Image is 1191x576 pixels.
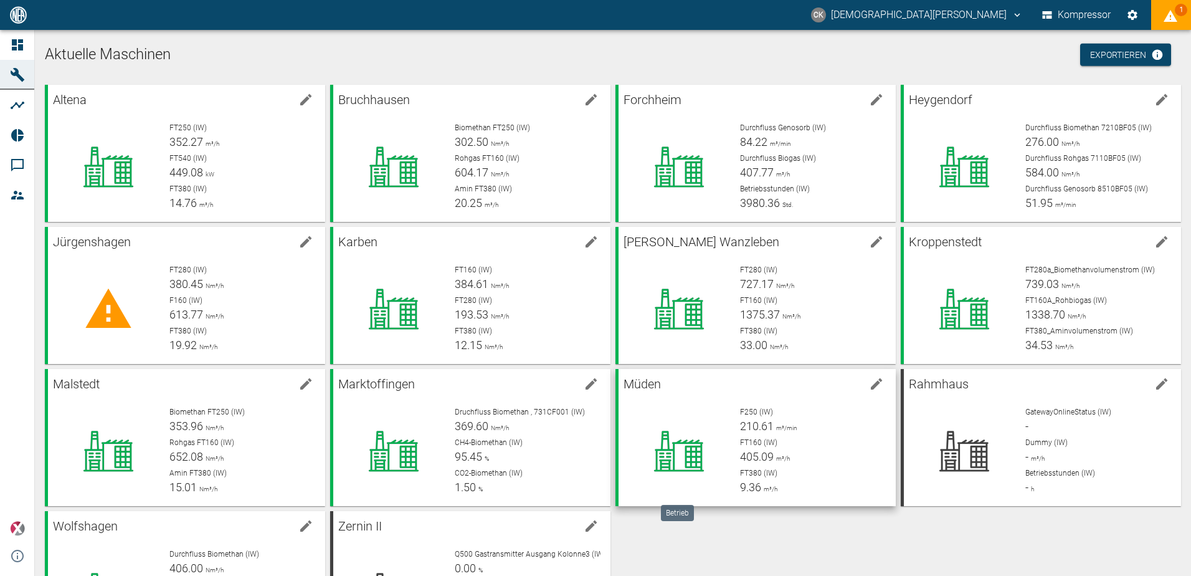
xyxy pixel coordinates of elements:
[1025,308,1065,321] span: 1338.70
[740,185,810,193] span: Betriebsstunden (IW)
[740,123,826,132] span: Durchfluss Genosorb (IW)
[901,227,1181,364] a: KroppenstedtMaschine bearbeitenFT280a_Biomethanvolumenstrom (IW)739.03Nm³/hFT160A_Rohbiogas (IW)1...
[1025,154,1141,163] span: Durchfluss Rohgas 7110BF05 (IW)
[169,166,203,179] span: 449.08
[1121,4,1144,26] button: Einstellungen
[169,277,203,290] span: 380.45
[169,420,203,433] span: 353.96
[740,420,774,433] span: 210.61
[780,201,793,208] span: Std.
[774,282,794,289] span: Nm³/h
[455,308,488,321] span: 193.53
[1025,123,1152,132] span: Durchfluss Biomethan 7210BF05 (IW)
[1025,338,1053,352] span: 34.53
[53,377,100,391] span: Malstedt
[1025,196,1053,209] span: 51.95
[1025,481,1028,494] span: -
[740,481,761,494] span: 9.36
[780,313,800,320] span: Nm³/h
[455,338,482,352] span: 12.15
[579,87,604,112] button: Maschine bearbeiten
[455,277,488,290] span: 384.61
[455,481,476,494] span: 1.50
[53,92,87,107] span: Altena
[661,505,694,521] div: Betrieb
[455,296,492,305] span: FT280 (IW)
[455,123,530,132] span: Biomethan FT250 (IW)
[740,296,777,305] span: FT160 (IW)
[455,154,520,163] span: Rohgas FT160 (IW)
[1065,313,1086,320] span: Nm³/h
[455,135,488,148] span: 302.50
[338,377,415,391] span: Marktoffingen
[330,85,610,222] a: BruchhausenMaschine bearbeitenBiomethan FT250 (IW)302.50Nm³/hRohgas FT160 (IW)604.17Nm³/hAmin FT3...
[1059,140,1079,147] span: Nm³/h
[909,234,982,249] span: Kroppenstedt
[1025,450,1028,463] span: -
[740,338,767,352] span: 33.00
[579,372,604,396] button: Maschine bearbeiten
[455,438,523,447] span: CH4-Biomethan (IW)
[767,140,791,147] span: m³/min
[740,408,773,416] span: F250 (IW)
[169,266,207,274] span: FT280 (IW)
[169,481,197,494] span: 15.01
[1040,4,1114,26] button: Kompressor
[831,6,1007,24] font: [DEMOGRAPHIC_DATA][PERSON_NAME]
[740,277,774,290] span: 727.17
[1025,296,1107,305] span: FT160A_Rohbiogas (IW)
[615,369,896,506] a: MüdenMaschine bearbeitenF250 (IW)210.61m³/minFT160 (IW)405.09m³/hFT380 (IW)9.36m³/h
[482,201,498,208] span: m³/h
[740,327,777,335] span: FT380 (IW)
[203,425,224,431] span: Nm³/h
[169,469,227,478] span: Amin FT380 (IW)
[455,166,488,179] span: 604.17
[1149,87,1174,112] button: Maschine bearbeiten
[488,282,509,289] span: Nm³/h
[169,327,207,335] span: FT380 (IW)
[455,196,482,209] span: 20.25
[53,519,118,534] span: Wolfshagen
[169,154,207,163] span: FT540 (IW)
[1025,438,1068,447] span: Dummy (IW)
[579,514,604,539] button: Maschine bearbeiten
[1059,171,1079,178] span: Nm³/h
[740,308,780,321] span: 1375.37
[197,343,217,350] span: Nm³/h
[203,313,224,320] span: Nm³/h
[455,266,492,274] span: FT160 (IW)
[169,135,203,148] span: 352.27
[1025,277,1059,290] span: 739.03
[740,266,777,274] span: FT280 (IW)
[615,227,896,364] a: [PERSON_NAME] WanzlebenMaschine bearbeitenFT280 (IW)727.17Nm³/hFT160 (IW)1375.37Nm³/hFT380 (IW)33...
[455,420,488,433] span: 369.60
[45,45,1181,65] h1: Aktuelle Maschinen
[293,372,318,396] button: Maschine bearbeiten
[455,408,585,416] span: Druchfluss Biomethan , 731CF001 (IW)
[488,171,509,178] span: Nm³/h
[740,469,777,478] span: FT380 (IW)
[624,377,661,391] span: Müden
[864,229,889,254] button: Maschine bearbeiten
[864,372,889,396] button: Maschine bearbeiten
[169,185,207,193] span: FT380 (IW)
[624,234,779,249] span: [PERSON_NAME] Wanzleben
[455,550,605,559] span: Q500 Gastransmitter Ausgang Kolonne3 (IW)
[45,85,325,222] a: AltenaMaschine bearbeitenFT250 (IW)352.27m³/hFT540 (IW)449.08kWFT380 (IW)14.76m³/h
[203,171,214,178] span: kW
[740,450,774,463] span: 405.09
[169,296,202,305] span: F160 (IW)
[1025,408,1111,416] span: GatewayOnlineStatus (IW)
[338,92,410,107] span: Bruchhausen
[909,377,969,391] span: Rahmhaus
[330,369,610,506] a: MarktoffingenMaschine bearbeitenDruchfluss Biomethan , 731CF001 (IW)369.60Nm³/hCH4-Biomethan (IW)...
[455,327,492,335] span: FT380 (IW)
[624,92,681,107] span: Forchheim
[1025,135,1059,148] span: 276.00
[1028,455,1045,462] span: m³/h
[740,135,767,148] span: 84.22
[864,87,889,112] button: Maschine bearbeiten
[761,486,777,492] span: m³/h
[455,450,482,463] span: 95.45
[455,562,476,575] span: 0.00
